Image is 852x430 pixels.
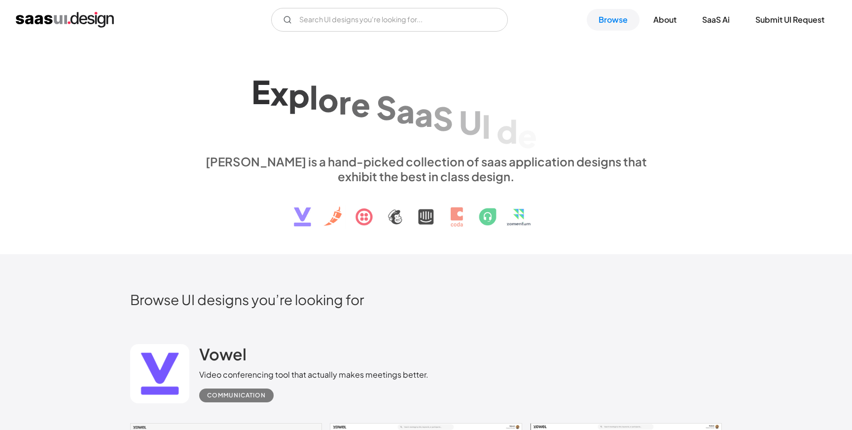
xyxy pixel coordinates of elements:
[199,344,247,369] a: Vowel
[199,369,428,381] div: Video conferencing tool that actually makes meetings better.
[587,9,639,31] a: Browse
[271,8,508,32] input: Search UI designs you're looking for...
[318,80,339,118] div: o
[497,112,518,150] div: d
[376,88,396,126] div: S
[339,82,351,120] div: r
[16,12,114,28] a: home
[459,103,482,141] div: U
[310,78,318,116] div: l
[207,390,266,401] div: Communication
[288,76,310,114] div: p
[482,107,491,145] div: I
[251,73,270,111] div: E
[130,291,722,308] h2: Browse UI designs you’re looking for
[641,9,688,31] a: About
[199,69,653,145] h1: Explore SaaS UI design patterns & interactions.
[270,74,288,112] div: x
[690,9,742,31] a: SaaS Ai
[199,154,653,184] div: [PERSON_NAME] is a hand-picked collection of saas application designs that exhibit the best in cl...
[396,92,415,130] div: a
[351,85,370,123] div: e
[199,344,247,364] h2: Vowel
[433,99,453,137] div: S
[277,184,575,235] img: text, icon, saas logo
[415,95,433,133] div: a
[518,117,537,155] div: e
[271,8,508,32] form: Email Form
[744,9,836,31] a: Submit UI Request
